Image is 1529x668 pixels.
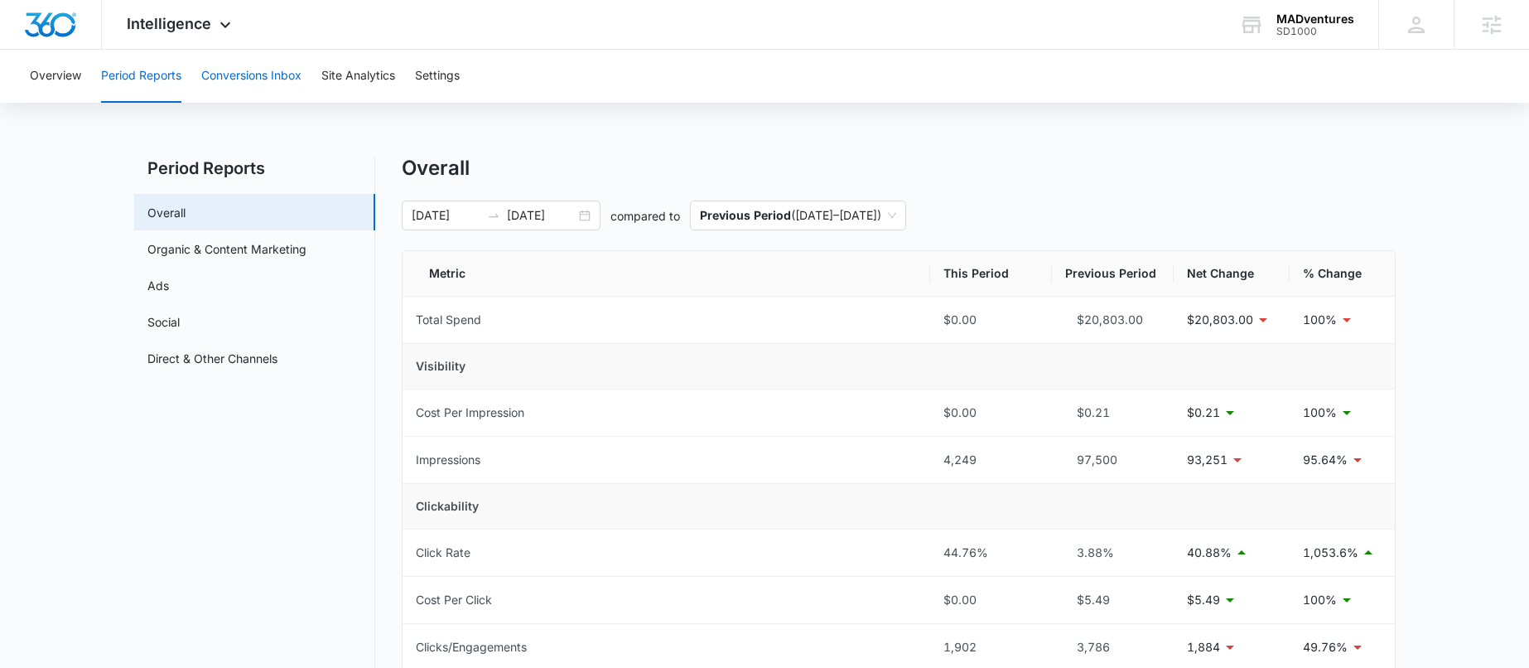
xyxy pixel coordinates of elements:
[1187,404,1220,422] p: $0.21
[1187,451,1228,469] p: 93,251
[1065,404,1160,422] div: $0.21
[101,50,181,103] button: Period Reports
[1174,251,1290,297] th: Net Change
[147,240,306,258] a: Organic & Content Marketing
[1065,544,1160,562] div: 3.88%
[402,156,470,181] h1: Overall
[416,311,481,329] div: Total Spend
[416,451,480,469] div: Impressions
[1276,12,1354,26] div: account name
[147,277,169,294] a: Ads
[1052,251,1174,297] th: Previous Period
[1065,591,1160,609] div: $5.49
[1187,638,1220,656] p: 1,884
[1303,638,1348,656] p: 49.76%
[1303,311,1337,329] p: 100%
[403,251,930,297] th: Metric
[943,638,1039,656] div: 1,902
[321,50,395,103] button: Site Analytics
[134,156,375,181] h2: Period Reports
[403,484,1395,530] td: Clickability
[1187,311,1253,329] p: $20,803.00
[412,206,480,225] input: Start date
[1276,26,1354,37] div: account id
[943,451,1039,469] div: 4,249
[30,50,81,103] button: Overview
[416,591,492,609] div: Cost Per Click
[1303,591,1337,609] p: 100%
[1187,544,1232,562] p: 40.88%
[416,404,524,422] div: Cost Per Impression
[416,544,470,562] div: Click Rate
[1303,404,1337,422] p: 100%
[610,207,680,225] p: compared to
[943,591,1039,609] div: $0.00
[147,350,277,367] a: Direct & Other Channels
[416,638,527,656] div: Clicks/Engagements
[147,204,186,221] a: Overall
[127,15,211,32] span: Intelligence
[1290,251,1395,297] th: % Change
[487,209,500,222] span: to
[1065,638,1160,656] div: 3,786
[1303,451,1348,469] p: 95.64%
[1065,451,1160,469] div: 97,500
[700,208,791,222] p: Previous Period
[201,50,301,103] button: Conversions Inbox
[1303,544,1358,562] p: 1,053.6%
[943,404,1039,422] div: $0.00
[507,206,576,225] input: End date
[487,209,500,222] span: swap-right
[1187,591,1220,609] p: $5.49
[1065,311,1160,329] div: $20,803.00
[943,544,1039,562] div: 44.76%
[700,201,896,230] span: ( [DATE] – [DATE] )
[415,50,460,103] button: Settings
[403,344,1395,390] td: Visibility
[930,251,1052,297] th: This Period
[147,313,180,331] a: Social
[943,311,1039,329] div: $0.00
